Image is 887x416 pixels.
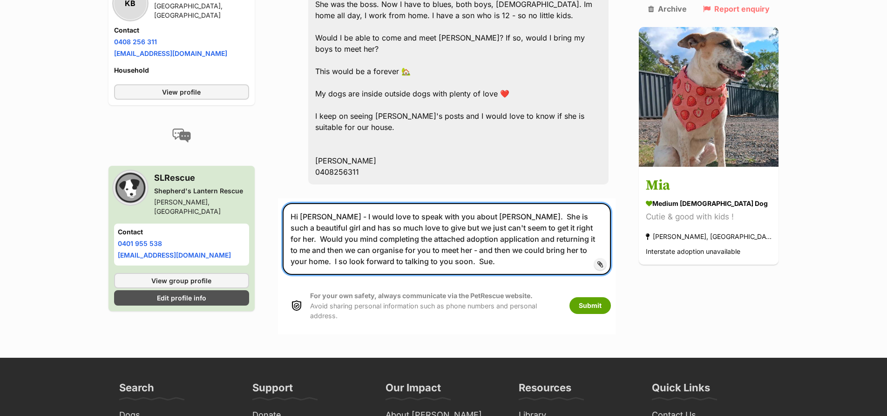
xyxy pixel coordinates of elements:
[519,381,571,400] h3: Resources
[114,273,249,288] a: View group profile
[172,129,191,143] img: conversation-icon-4a6f8262b818ee0b60e3300018af0b2d0b884aa5de6e9bcb8d3d4eeb1a70a7c4.svg
[114,290,249,306] a: Edit profile info
[646,231,772,243] div: [PERSON_NAME], [GEOGRAPHIC_DATA]
[569,297,611,314] button: Submit
[157,293,206,303] span: Edit profile info
[154,171,249,184] h3: SLRescue
[114,38,157,46] a: 0408 256 311
[118,251,231,259] a: [EMAIL_ADDRESS][DOMAIN_NAME]
[114,84,249,100] a: View profile
[646,176,772,197] h3: Mia
[118,239,162,247] a: 0401 955 538
[252,381,293,400] h3: Support
[154,1,249,20] div: [GEOGRAPHIC_DATA], [GEOGRAPHIC_DATA]
[118,227,245,237] h4: Contact
[646,211,772,224] div: Cutie & good with kids !
[114,26,249,35] h4: Contact
[646,199,772,209] div: medium [DEMOGRAPHIC_DATA] Dog
[114,66,249,75] h4: Household
[310,292,533,300] strong: For your own safety, always communicate via the PetRescue website.
[154,186,249,196] div: Shepherd's Lantern Rescue
[386,381,441,400] h3: Our Impact
[646,248,740,256] span: Interstate adoption unavailable
[703,5,770,13] a: Report enquiry
[114,49,227,57] a: [EMAIL_ADDRESS][DOMAIN_NAME]
[154,198,249,216] div: [PERSON_NAME], [GEOGRAPHIC_DATA]
[652,381,710,400] h3: Quick Links
[162,87,201,97] span: View profile
[639,169,779,265] a: Mia medium [DEMOGRAPHIC_DATA] Dog Cutie & good with kids ! [PERSON_NAME], [GEOGRAPHIC_DATA] Inter...
[310,291,560,321] p: Avoid sharing personal information such as phone numbers and personal address.
[151,276,211,286] span: View group profile
[114,171,147,204] img: Shepherd's Lantern Rescue profile pic
[639,27,779,167] img: Mia
[648,5,687,13] a: Archive
[119,381,154,400] h3: Search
